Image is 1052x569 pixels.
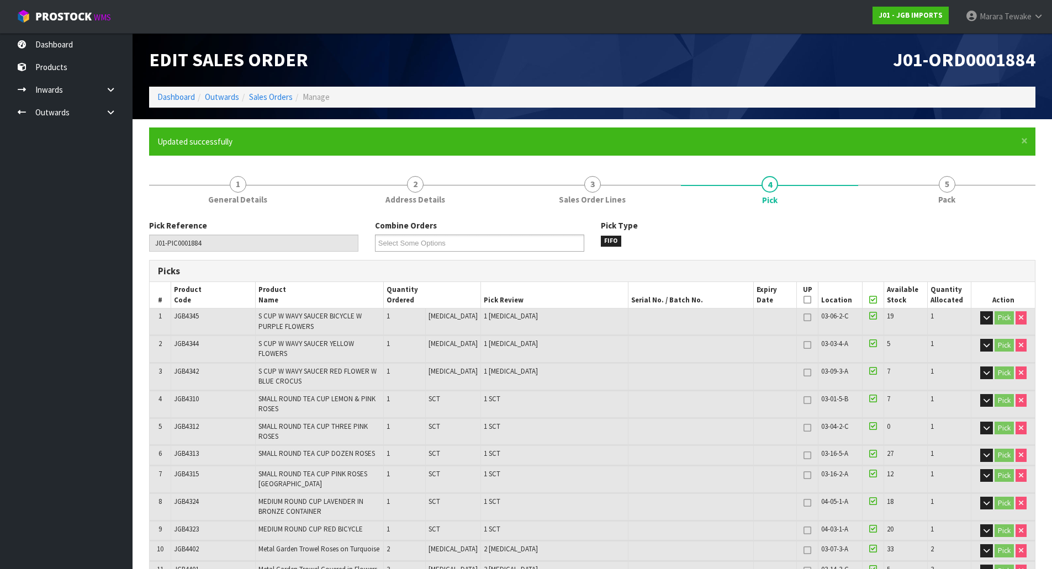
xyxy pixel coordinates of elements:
button: Pick [995,366,1014,380]
span: Updated successfully [157,136,232,147]
th: # [150,282,171,308]
th: Expiry Date [753,282,796,308]
span: MEDIUM ROUND CUP LAVENDER IN BRONZE CONTAINER [258,497,363,516]
span: 7 [887,394,890,403]
span: 20 [887,524,894,534]
span: 03-04-2-C [821,422,849,431]
span: 03-16-2-A [821,469,848,478]
img: cube-alt.png [17,9,30,23]
span: 33 [887,544,894,554]
span: Metal Garden Trowel Roses on Turquoise [258,544,379,554]
span: 1 [MEDICAL_DATA] [484,366,538,376]
span: 2 [387,544,390,554]
span: SCT [429,469,440,478]
span: [MEDICAL_DATA] [429,311,478,321]
span: 2 [158,339,162,348]
span: 2 [MEDICAL_DATA] [484,544,538,554]
span: SCT [429,449,440,458]
span: SCT [429,394,440,403]
span: 1 SCT [484,524,500,534]
span: 1 [931,524,934,534]
span: 1 [931,339,934,348]
span: 1 [158,311,162,321]
button: Pick [995,469,1014,482]
span: SMALL ROUND TEA CUP DOZEN ROSES [258,449,375,458]
span: SCT [429,497,440,506]
span: 1 [387,311,390,321]
span: Manage [303,92,330,102]
span: Sales Order Lines [559,194,626,205]
span: × [1021,133,1028,148]
label: Combine Orders [375,220,437,231]
span: 1 SCT [484,449,500,458]
span: 8 [158,497,162,506]
span: JGB4344 [174,339,199,348]
span: 1 [931,449,934,458]
span: JGB4402 [174,544,199,554]
th: Quantity Allocated [927,282,971,308]
span: Pick [762,194,778,206]
span: 1 [387,449,390,458]
span: 1 [MEDICAL_DATA] [484,311,538,321]
span: 5 [158,422,162,431]
span: S CUP W WAVY SAUCER YELLOW FLOWERS [258,339,354,358]
button: Pick [995,497,1014,510]
a: Outwards [205,92,239,102]
span: 1 SCT [484,469,500,478]
span: 1 [931,469,934,478]
span: ProStock [35,9,92,24]
span: 18 [887,497,894,506]
span: 19 [887,311,894,321]
th: Pick Review [481,282,628,308]
span: 6 [158,449,162,458]
span: Marara [980,11,1003,22]
span: 1 [387,394,390,403]
span: 03-03-4-A [821,339,848,348]
span: 1 SCT [484,394,500,403]
span: 1 [MEDICAL_DATA] [484,339,538,348]
span: 1 [387,497,390,506]
span: 1 [387,422,390,431]
a: Dashboard [157,92,195,102]
span: 7 [887,366,890,376]
span: 03-06-2-C [821,311,849,321]
th: Quantity Ordered [384,282,481,308]
span: JGB4312 [174,422,199,431]
span: 04-03-1-A [821,524,848,534]
span: 1 [387,469,390,478]
span: 1 SCT [484,422,500,431]
button: Pick [995,422,1014,435]
span: S CUP W WAVY SAUCER RED FLOWER W BLUE CROCUS [258,366,377,386]
span: FIFO [601,236,622,247]
span: 1 SCT [484,497,500,506]
span: 4 [158,394,162,403]
span: 1 [230,176,246,193]
span: 1 [931,366,934,376]
span: General Details [208,194,267,205]
span: Address Details [385,194,445,205]
span: 4 [762,176,778,193]
span: 10 [157,544,163,554]
th: Product Code [171,282,256,308]
th: Product Name [256,282,384,308]
button: Pick [995,544,1014,557]
th: Available Stock [884,282,927,308]
a: Sales Orders [249,92,293,102]
span: Edit Sales Order [149,48,308,71]
h3: Picks [158,266,584,276]
th: Serial No. / Batch No. [628,282,753,308]
button: Pick [995,524,1014,538]
span: 03-07-3-A [821,544,848,554]
span: 12 [887,469,894,478]
span: 27 [887,449,894,458]
span: 3 [584,176,601,193]
small: WMS [94,12,111,23]
span: 04-05-1-A [821,497,848,506]
span: 5 [939,176,955,193]
span: 1 [387,339,390,348]
span: SCT [429,422,440,431]
span: Tewake [1005,11,1032,22]
th: Location [818,282,862,308]
span: 03-16-5-A [821,449,848,458]
span: 0 [887,422,890,431]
